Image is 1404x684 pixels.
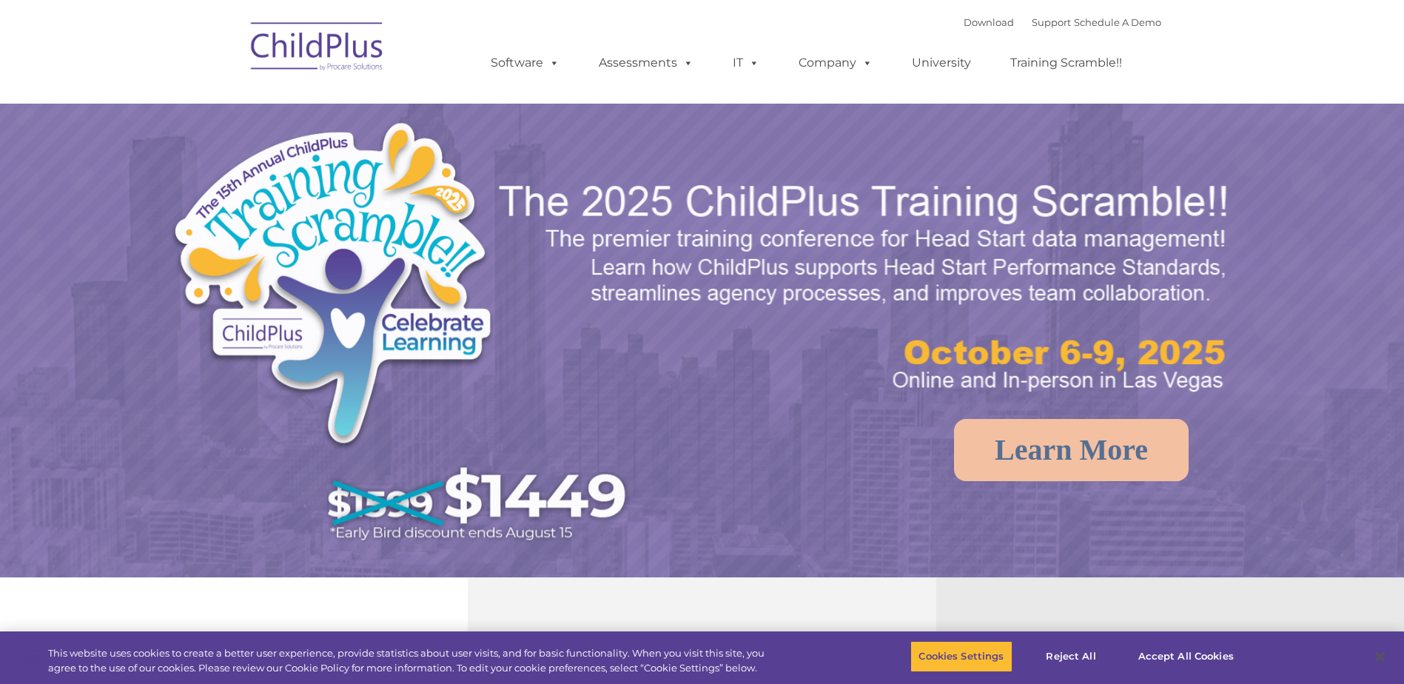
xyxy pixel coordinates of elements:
button: Reject All [1025,641,1118,672]
button: Cookies Settings [910,641,1012,672]
div: This website uses cookies to create a better user experience, provide statistics about user visit... [48,646,772,675]
font: | [964,16,1161,28]
a: Schedule A Demo [1074,16,1161,28]
button: Close [1364,640,1397,673]
img: ChildPlus by Procare Solutions [243,12,392,86]
a: Training Scramble!! [995,48,1137,78]
a: Learn More [954,419,1189,481]
a: Assessments [584,48,708,78]
a: Company [784,48,887,78]
a: IT [718,48,774,78]
button: Accept All Cookies [1130,641,1242,672]
a: University [897,48,986,78]
a: Software [476,48,574,78]
span: Phone number [206,158,269,170]
a: Download [964,16,1014,28]
a: Support [1032,16,1071,28]
span: Last name [206,98,251,109]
